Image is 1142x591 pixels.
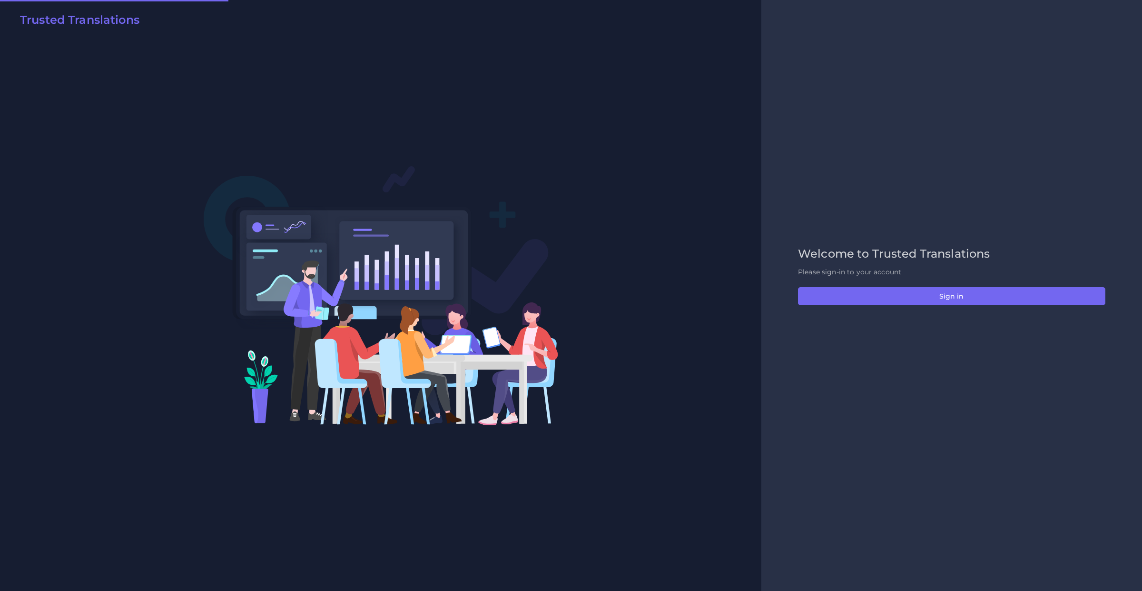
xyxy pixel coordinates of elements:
[798,287,1105,305] button: Sign in
[20,13,139,27] h2: Trusted Translations
[13,13,139,30] a: Trusted Translations
[798,247,1105,261] h2: Welcome to Trusted Translations
[798,267,1105,277] p: Please sign-in to your account
[203,165,559,426] img: Login V2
